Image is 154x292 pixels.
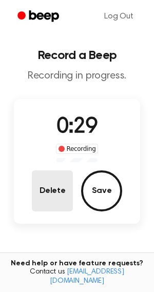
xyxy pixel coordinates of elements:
a: Log Out [94,4,144,29]
button: Save Audio Record [81,170,122,211]
a: Beep [10,7,68,27]
h1: Record a Beep [8,49,146,62]
span: Contact us [6,268,148,286]
p: Recording in progress. [8,70,146,83]
div: Recording [56,144,99,154]
span: 0:29 [56,116,98,138]
button: Delete Audio Record [32,170,73,211]
a: [EMAIL_ADDRESS][DOMAIN_NAME] [50,268,124,285]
